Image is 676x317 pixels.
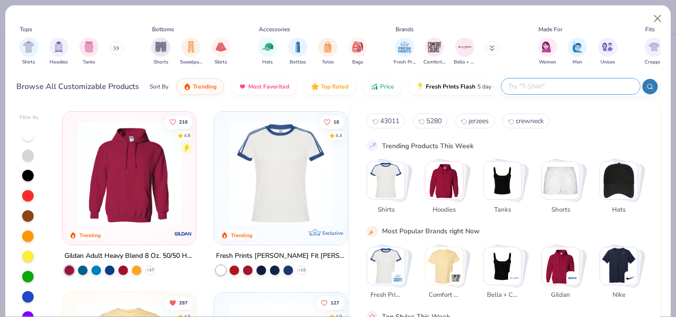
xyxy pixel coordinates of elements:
[455,114,495,128] button: jerzees2
[599,161,644,218] button: Stack Card Button Hats
[83,59,95,66] span: Tanks
[380,83,394,90] span: Price
[425,161,469,218] button: Stack Card Button Hoodies
[215,59,227,66] span: Skirts
[486,291,518,300] span: Bella + Canvas
[352,59,363,66] span: Bags
[428,205,459,215] span: Hoodies
[183,83,191,90] img: trending.gif
[600,162,638,199] img: Hats
[239,83,246,90] img: most_fav.gif
[394,38,416,66] div: filter for Fresh Prints
[322,41,333,52] img: Totes Image
[649,10,667,28] button: Close
[382,140,473,151] div: Trending Products This Week
[311,83,319,90] img: TopRated.gif
[293,41,303,52] img: Bottles Image
[231,78,296,95] button: Most Favorited
[367,246,411,304] button: Stack Card Button Fresh Prints
[572,41,583,52] img: Men Image
[393,273,403,282] img: Fresh Prints
[23,41,34,52] img: Shirts Image
[49,38,68,66] div: filter for Hoodies
[425,246,469,304] button: Stack Card Button Comfort Colors
[454,38,476,66] button: filter button
[316,296,344,309] button: Like
[321,83,348,90] span: Top Rated
[179,119,188,124] span: 216
[155,41,166,52] img: Shorts Image
[370,291,401,300] span: Fresh Prints
[484,247,521,284] img: Bella + Canvas
[333,119,339,124] span: 16
[370,205,401,215] span: Shirts
[626,273,636,282] img: Nike
[363,78,401,95] button: Price
[645,38,664,66] button: filter button
[335,132,342,139] div: 4.4
[72,121,186,226] img: 01756b78-01f6-4cc6-8d8a-3c30c1a0c8ac
[150,82,168,91] div: Sort By
[179,300,188,305] span: 297
[649,41,660,52] img: Cropped Image
[262,41,273,52] img: Hats Image
[409,78,520,95] button: Fresh Prints Flash5 day delivery
[151,38,170,66] div: filter for Shorts
[348,38,368,66] div: filter for Bags
[483,161,527,218] button: Stack Card Button Tanks
[645,59,664,66] span: Cropped
[423,38,446,66] div: filter for Comfort Colors
[425,162,463,199] img: Hoodies
[64,250,194,262] div: Gildan Adult Heavy Blend 8 Oz. 50/50 Hooded Sweatshirt
[502,114,549,128] button: crewneck3
[538,38,557,66] button: filter button
[645,25,655,34] div: Fits
[49,38,68,66] button: filter button
[541,161,586,218] button: Stack Card Button Shorts
[211,38,230,66] div: filter for Skirts
[22,59,35,66] span: Shirts
[469,116,489,126] span: jerzees
[180,59,202,66] span: Sweatpants
[483,246,527,304] button: Stack Card Button Bella + Canvas
[603,205,634,215] span: Hats
[180,38,202,66] div: filter for Sweatpants
[394,59,416,66] span: Fresh Prints
[224,121,338,226] img: e5540c4d-e74a-4e58-9a52-192fe86bec9f
[598,38,617,66] button: filter button
[193,83,217,90] span: Trending
[600,247,638,284] img: Nike
[538,25,562,34] div: Made For
[20,25,32,34] div: Tops
[367,161,411,218] button: Stack Card Button Shirts
[318,38,337,66] button: filter button
[423,38,446,66] button: filter button
[368,227,377,235] img: party_popper.gif
[451,273,461,282] img: Comfort Colors
[599,246,644,304] button: Stack Card Button Nike
[397,40,412,54] img: Fresh Prints Image
[288,38,307,66] button: filter button
[367,247,405,284] img: Fresh Prints
[290,59,306,66] span: Bottles
[19,38,38,66] div: filter for Shirts
[19,38,38,66] button: filter button
[16,81,139,92] div: Browse All Customizable Products
[380,116,399,126] span: 43011
[413,114,447,128] button: 52801
[486,205,518,215] span: Tanks
[20,114,39,121] div: Filter By
[352,41,363,52] img: Bags Image
[152,25,174,34] div: Bottoms
[573,59,582,66] span: Men
[368,141,377,150] img: trend_line.gif
[600,59,615,66] span: Unisex
[426,116,442,126] span: 5280
[602,41,613,52] img: Unisex Image
[262,59,273,66] span: Hats
[186,41,196,52] img: Sweatpants Image
[153,59,168,66] span: Shorts
[322,59,334,66] span: Totes
[542,162,579,199] img: Shorts
[416,83,424,90] img: flash.gif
